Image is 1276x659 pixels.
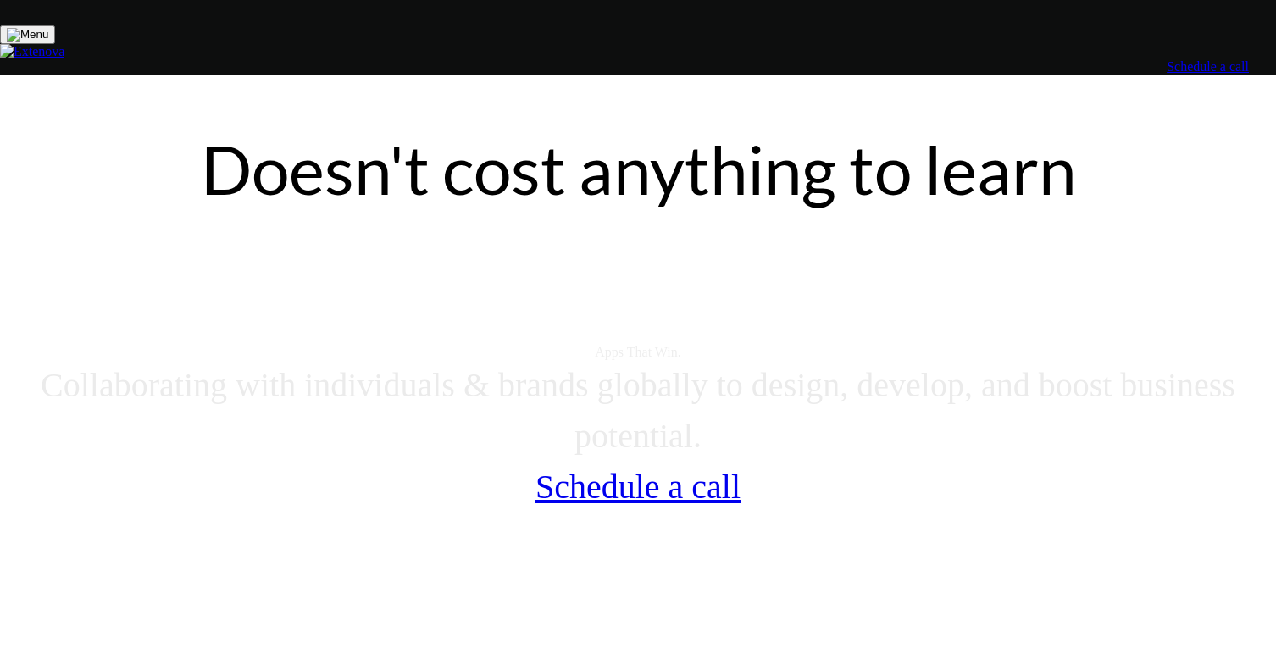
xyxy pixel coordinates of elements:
[7,28,48,42] img: Menu
[7,345,1269,360] div: Apps That Win.
[1167,59,1249,74] a: Schedule a call
[7,360,1269,512] div: Collaborating with individuals & brands globally to design, develop, and boost business potential.
[133,128,1143,209] div: Doesn't cost anything to learn
[535,468,741,506] a: Schedule a call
